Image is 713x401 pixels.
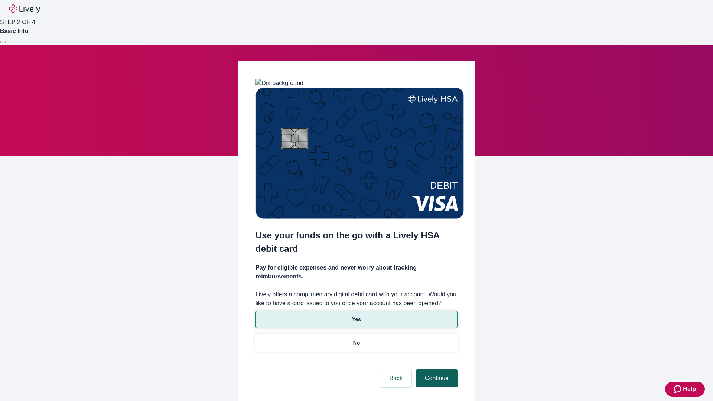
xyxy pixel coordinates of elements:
[255,334,458,352] button: No
[353,339,360,347] p: No
[9,4,40,13] img: Lively
[255,290,458,308] label: Lively offers a complimentary digital debit card with your account. Would you like to have a card...
[255,311,458,328] button: Yes
[255,88,464,219] img: Debit card
[665,382,705,397] button: Zendesk support iconHelp
[674,385,683,394] svg: Zendesk support icon
[255,229,458,255] h2: Use your funds on the go with a Lively HSA debit card
[416,369,458,387] button: Continue
[255,79,303,88] img: Dot background
[683,385,696,394] span: Help
[380,369,411,387] button: Back
[352,316,361,323] p: Yes
[255,263,458,281] h4: Pay for eligible expenses and never worry about tracking reimbursements.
